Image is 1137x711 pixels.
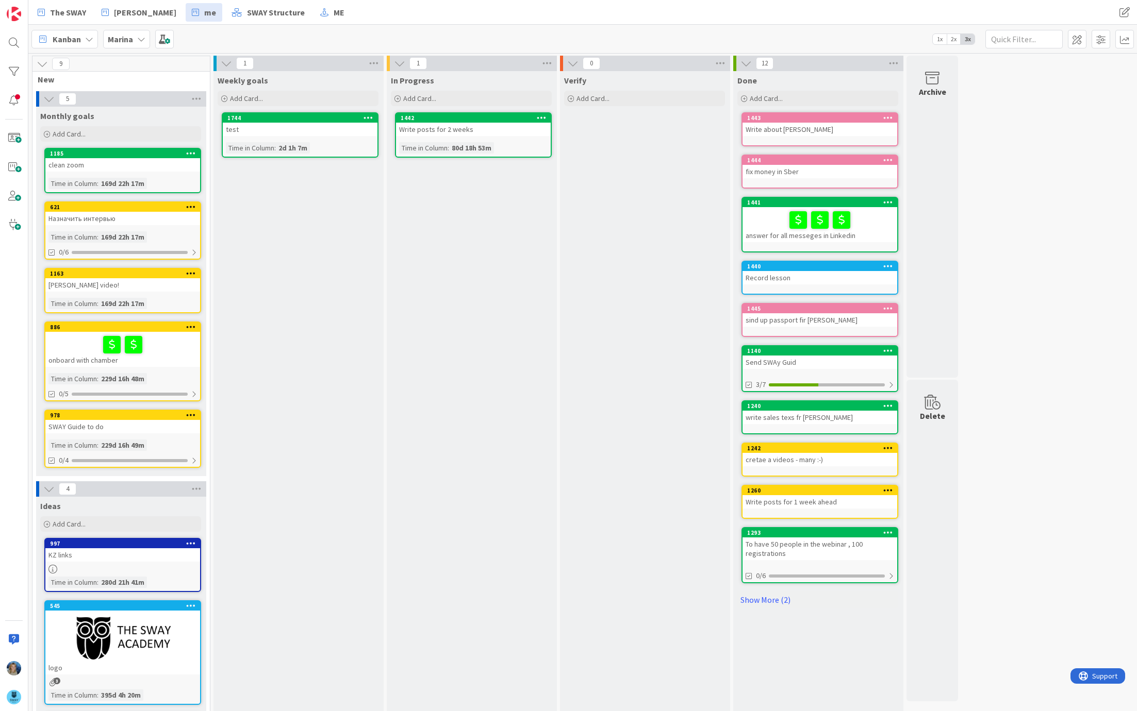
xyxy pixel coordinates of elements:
[48,298,97,309] div: Time in Column
[750,94,783,103] span: Add Card...
[95,3,183,22] a: [PERSON_NAME]
[737,75,757,86] span: Done
[108,34,133,44] b: Marina
[743,123,897,136] div: Write about [PERSON_NAME]
[743,313,897,327] div: sind up passport fir [PERSON_NAME]
[59,93,76,105] span: 5
[920,410,945,422] div: Delete
[45,601,200,611] div: 545
[186,3,222,22] a: me
[98,373,147,384] div: 229d 16h 48m
[747,157,897,164] div: 1444
[276,142,310,154] div: 2d 1h 7m
[45,332,200,367] div: onboard with chamber
[743,495,897,509] div: Write posts for 1 week ahead
[97,298,98,309] span: :
[7,661,21,675] img: MA
[45,149,200,158] div: 1185
[226,142,274,154] div: Time in Column
[747,114,897,122] div: 1443
[52,58,70,70] span: 9
[45,278,200,292] div: [PERSON_NAME] video!
[114,6,176,19] span: [PERSON_NAME]
[98,178,147,189] div: 169d 22h 17m
[399,142,448,154] div: Time in Column
[31,3,92,22] a: The SWAY
[747,305,897,312] div: 1445
[45,420,200,433] div: SWAY Guide to do
[50,6,86,19] span: The SWAY
[743,346,897,355] div: 1140
[98,298,147,309] div: 169d 22h 17m
[97,439,98,451] span: :
[403,94,436,103] span: Add Card...
[756,57,773,70] span: 12
[743,444,897,453] div: 1242
[48,577,97,588] div: Time in Column
[40,111,94,121] span: Monthly goals
[45,202,200,212] div: 621
[53,519,86,529] span: Add Card...
[7,690,21,704] img: avatar
[743,165,897,178] div: fix money in Sber
[97,577,98,588] span: :
[48,178,97,189] div: Time in Column
[98,577,147,588] div: 280d 21h 41m
[45,212,200,225] div: Назначить интервью
[40,501,61,511] span: Ideas
[583,57,600,70] span: 0
[45,202,200,225] div: 621Назначить интервью
[54,678,60,684] span: 3
[391,75,434,86] span: In Progress
[274,142,276,154] span: :
[947,34,961,44] span: 2x
[45,661,200,674] div: logo
[743,113,897,136] div: 1443Write about [PERSON_NAME]
[449,142,494,154] div: 80d 18h 53m
[747,199,897,206] div: 1441
[45,539,200,548] div: 997
[756,379,766,390] span: 3/7
[743,453,897,466] div: cretae a videos - many :-)
[576,94,609,103] span: Add Card...
[227,114,377,122] div: 1744
[743,262,897,271] div: 1440
[961,34,975,44] span: 3x
[919,86,946,98] div: Archive
[50,204,200,211] div: 621
[97,689,98,701] span: :
[747,263,897,270] div: 1440
[45,323,200,367] div: 886onboard with chamber
[59,247,69,258] span: 0/6
[985,30,1063,48] input: Quick Filter...
[334,6,344,19] span: ME
[50,324,200,331] div: 886
[401,114,551,122] div: 1442
[396,113,551,123] div: 1442
[747,487,897,494] div: 1260
[59,388,69,399] span: 0/5
[98,439,147,451] div: 229d 16h 49m
[737,591,898,608] a: Show More (2)
[933,34,947,44] span: 1x
[59,483,76,495] span: 4
[743,262,897,284] div: 1440Record lesson
[204,6,216,19] span: me
[223,113,377,136] div: 1744test
[45,269,200,278] div: 1163
[45,601,200,674] div: 545logo
[743,401,897,411] div: 1240
[53,129,86,139] span: Add Card...
[743,528,897,537] div: 1293
[743,198,897,207] div: 1441
[50,602,200,610] div: 545
[743,486,897,509] div: 1260Write posts for 1 week ahead
[743,156,897,178] div: 1444fix money in Sber
[50,270,200,277] div: 1163
[223,113,377,123] div: 1744
[743,411,897,424] div: write sales texs fr [PERSON_NAME]
[564,75,586,86] span: Verify
[236,57,254,70] span: 1
[247,6,305,19] span: SWAY Structure
[743,355,897,369] div: Send SWAy Guid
